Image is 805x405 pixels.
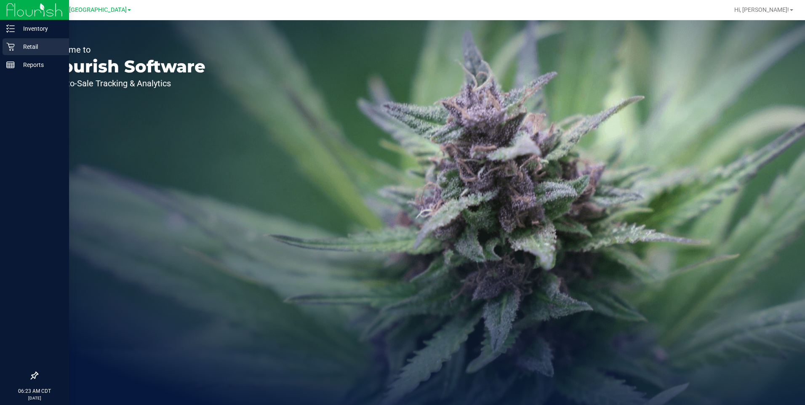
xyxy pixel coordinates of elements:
p: 06:23 AM CDT [4,387,65,395]
inline-svg: Reports [6,61,15,69]
p: Retail [15,42,65,52]
span: TX Austin [GEOGRAPHIC_DATA] [41,6,127,13]
p: Reports [15,60,65,70]
p: Inventory [15,24,65,34]
p: [DATE] [4,395,65,401]
inline-svg: Inventory [6,24,15,33]
span: Hi, [PERSON_NAME]! [734,6,789,13]
p: Seed-to-Sale Tracking & Analytics [45,79,205,88]
p: Flourish Software [45,58,205,75]
p: Welcome to [45,45,205,54]
inline-svg: Retail [6,43,15,51]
